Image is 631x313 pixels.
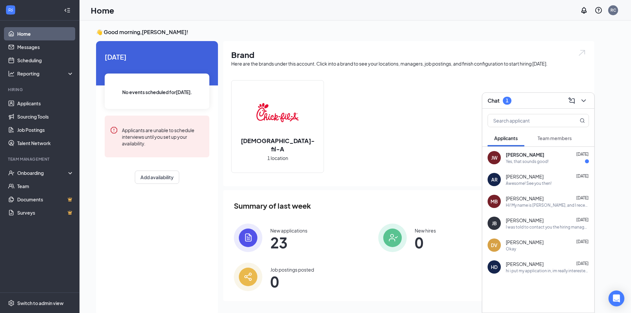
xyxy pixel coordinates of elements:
div: Team Management [8,156,73,162]
div: HD [491,264,498,270]
a: Job Postings [17,123,74,136]
span: [PERSON_NAME] [506,239,544,245]
div: Okay [506,246,516,252]
h1: Home [91,5,114,16]
button: Add availability [135,171,179,184]
a: Messages [17,40,74,54]
span: 0 [415,236,436,248]
a: SurveysCrown [17,206,74,219]
span: [PERSON_NAME] [506,195,544,202]
span: [PERSON_NAME] [506,151,544,158]
span: No events scheduled for [DATE] . [122,88,192,96]
div: New hires [415,227,436,234]
h1: Brand [231,49,586,60]
a: Talent Network [17,136,74,150]
div: JB [492,220,497,227]
span: [DATE] [576,261,589,266]
span: [PERSON_NAME] [506,217,544,224]
div: Awesome! See you then! [506,181,552,186]
img: Chick-fil-A [256,91,299,134]
span: Team members [538,135,572,141]
span: [DATE] [576,217,589,222]
div: Yes, that sounds good! [506,159,549,164]
div: DV [491,242,498,248]
span: Summary of last week [234,200,311,212]
a: Home [17,27,74,40]
div: 1 [506,98,508,103]
div: Hiring [8,87,73,92]
div: Applicants are unable to schedule interviews until you set up your availability. [122,126,204,147]
div: AR [491,176,498,183]
span: [DATE] [576,239,589,244]
svg: ChevronDown [580,97,588,105]
div: Onboarding [17,170,68,176]
span: [PERSON_NAME] [506,261,544,267]
svg: UserCheck [8,170,15,176]
img: icon [378,224,407,252]
div: Hi! My name is [PERSON_NAME], and I recently applied for a position at [DEMOGRAPHIC_DATA]-Fil-A. ... [506,202,589,208]
svg: MagnifyingGlass [580,118,585,123]
svg: Error [110,126,118,134]
button: ComposeMessage [566,95,577,106]
span: [PERSON_NAME] [506,173,544,180]
div: Here are the brands under this account. Click into a brand to see your locations, managers, job p... [231,60,586,67]
svg: WorkstreamLogo [7,7,14,13]
span: [DATE] [576,195,589,200]
div: Reporting [17,70,74,77]
input: Search applicant [488,114,566,127]
div: New applications [270,227,307,234]
span: [DATE] [576,174,589,179]
div: hi i put my application in, im really interested in pursuing this opportunity [506,268,589,274]
div: I was told to contact you the hiring manager for [GEOGRAPHIC_DATA] location. Is the Dining Room A... [506,224,589,230]
svg: Notifications [580,6,588,14]
div: RC [610,7,616,13]
a: Scheduling [17,54,74,67]
button: ChevronDown [578,95,589,106]
img: open.6027fd2a22e1237b5b06.svg [578,49,586,57]
h3: 👋 Good morning, [PERSON_NAME] ! [96,28,594,36]
svg: Collapse [64,7,71,14]
h2: [DEMOGRAPHIC_DATA]-fil-A [232,136,324,153]
svg: ComposeMessage [568,97,576,105]
h3: Chat [488,97,500,104]
div: MB [491,198,498,205]
div: Open Intercom Messenger [608,290,624,306]
div: Switch to admin view [17,300,64,306]
span: [DATE] [105,52,209,62]
span: [DATE] [576,152,589,157]
span: 23 [270,236,307,248]
a: Sourcing Tools [17,110,74,123]
svg: Analysis [8,70,15,77]
span: Applicants [494,135,518,141]
a: Team [17,180,74,193]
a: DocumentsCrown [17,193,74,206]
span: 1 location [267,154,288,162]
div: Job postings posted [270,266,314,273]
img: icon [234,224,262,252]
a: Applicants [17,97,74,110]
svg: Settings [8,300,15,306]
span: 0 [270,276,314,287]
svg: QuestionInfo [595,6,603,14]
div: JW [491,154,498,161]
img: icon [234,263,262,291]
